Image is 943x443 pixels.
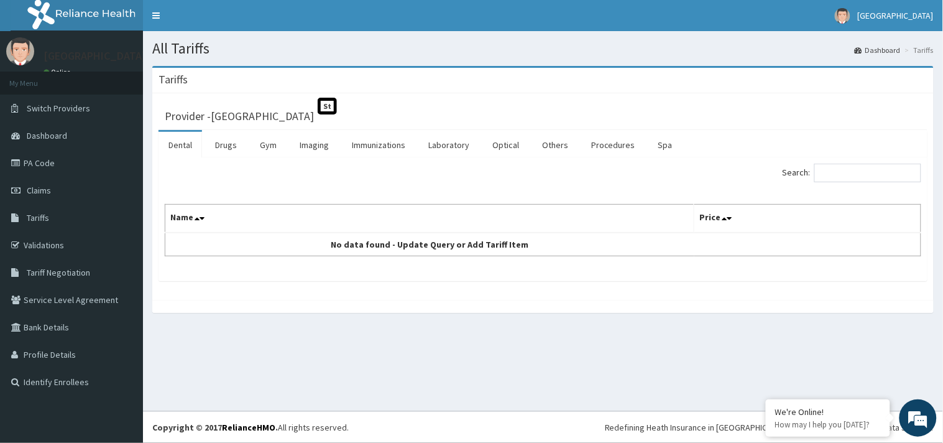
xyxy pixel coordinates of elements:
img: User Image [835,8,850,24]
span: Switch Providers [27,103,90,114]
span: St [318,98,337,114]
footer: All rights reserved. [143,411,943,443]
a: Optical [482,132,529,158]
th: Name [165,205,694,233]
a: Immunizations [342,132,415,158]
td: No data found - Update Query or Add Tariff Item [165,233,694,256]
span: Tariff Negotiation [27,267,90,278]
strong: Copyright © 2017 . [152,422,278,433]
span: [GEOGRAPHIC_DATA] [858,10,934,21]
a: Laboratory [418,132,479,158]
a: Dental [159,132,202,158]
h3: Tariffs [159,74,188,85]
span: Tariffs [27,212,49,223]
p: [GEOGRAPHIC_DATA] [44,50,146,62]
li: Tariffs [902,45,934,55]
h3: Provider - [GEOGRAPHIC_DATA] [165,111,314,122]
a: Dashboard [855,45,901,55]
span: Claims [27,185,51,196]
img: User Image [6,37,34,65]
a: Others [532,132,578,158]
a: Spa [648,132,683,158]
span: Dashboard [27,130,67,141]
h1: All Tariffs [152,40,934,57]
div: Redefining Heath Insurance in [GEOGRAPHIC_DATA] using Telemedicine and Data Science! [605,421,934,434]
p: How may I help you today? [775,419,881,430]
a: Procedures [581,132,645,158]
input: Search: [814,164,921,182]
a: Imaging [290,132,339,158]
a: Online [44,68,73,77]
a: RelianceHMO [222,422,275,433]
a: Drugs [205,132,247,158]
div: We're Online! [775,406,881,417]
th: Price [694,205,921,233]
a: Gym [250,132,287,158]
label: Search: [783,164,921,182]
